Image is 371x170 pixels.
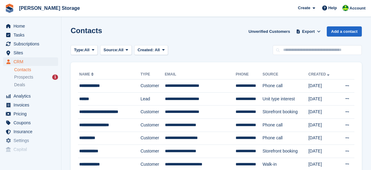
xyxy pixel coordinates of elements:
td: Customer [140,79,165,93]
td: [DATE] [308,132,338,145]
span: Analytics [14,92,50,100]
span: CRM [14,57,50,66]
span: Pricing [14,110,50,118]
a: Unverified Customers [246,26,292,37]
td: Phone call [263,118,308,132]
td: Customer [140,132,165,145]
span: Settings [14,136,50,145]
span: All [119,47,124,53]
td: [DATE] [308,92,338,106]
a: menu [3,118,58,127]
span: Sites [14,48,50,57]
td: [DATE] [308,118,338,132]
span: Invoices [14,101,50,109]
a: menu [3,22,58,30]
a: Prospects 1 [14,74,58,80]
a: Name [79,72,95,76]
th: Source [263,70,308,79]
a: menu [3,101,58,109]
span: Insurance [14,127,50,136]
td: [DATE] [308,106,338,119]
button: Type: All [71,45,98,55]
a: Contacts [14,67,58,73]
td: [DATE] [308,79,338,93]
th: Type [140,70,165,79]
span: Export [302,29,315,35]
span: Subscriptions [14,40,50,48]
th: Email [165,70,236,79]
span: Deals [14,82,25,88]
td: Storefront booking [263,145,308,158]
a: Add a contact [327,26,362,37]
a: menu [3,136,58,145]
span: Capital [14,145,50,154]
a: menu [3,48,58,57]
span: Home [14,22,50,30]
td: Lead [140,92,165,106]
span: All [155,48,160,52]
td: Customer [140,118,165,132]
td: Storefront booking [263,106,308,119]
img: stora-icon-8386f47178a22dfd0bd8f6a31ec36ba5ce8667c1dd55bd0f319d3a0aa187defe.svg [5,4,14,13]
td: Customer [140,145,165,158]
button: Source: All [100,45,132,55]
span: Type: [74,47,84,53]
td: Customer [140,106,165,119]
button: Export [295,26,322,37]
span: Tasks [14,31,50,39]
a: Deals [14,82,58,88]
td: Unit type interest [263,92,308,106]
span: Coupons [14,118,50,127]
a: menu [3,57,58,66]
span: Account [350,5,365,11]
td: Phone call [263,79,308,93]
img: Claire Wilson [342,5,349,11]
span: All [84,47,90,53]
span: Help [328,5,337,11]
a: menu [3,145,58,154]
td: [DATE] [308,145,338,158]
a: menu [3,40,58,48]
span: Source: [103,47,118,53]
h1: Contacts [71,26,102,35]
span: Created: [138,48,154,52]
a: menu [3,31,58,39]
span: Create [298,5,310,11]
th: Phone [236,70,262,79]
a: menu [3,92,58,100]
div: 1 [52,75,58,80]
a: [PERSON_NAME] Storage [17,3,82,13]
button: Created: All [134,45,168,55]
a: menu [3,127,58,136]
a: Created [308,72,331,76]
td: Phone call [263,132,308,145]
span: Prospects [14,74,33,80]
a: menu [3,110,58,118]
